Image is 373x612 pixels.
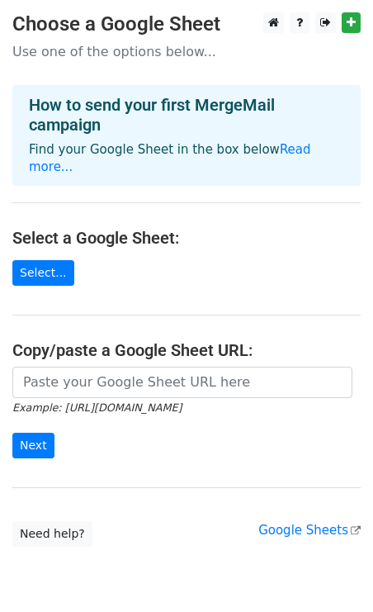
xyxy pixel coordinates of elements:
[12,433,54,458] input: Next
[12,367,352,398] input: Paste your Google Sheet URL here
[12,43,361,60] p: Use one of the options below...
[12,260,74,286] a: Select...
[12,12,361,36] h3: Choose a Google Sheet
[12,401,182,414] small: Example: [URL][DOMAIN_NAME]
[12,340,361,360] h4: Copy/paste a Google Sheet URL:
[29,95,344,135] h4: How to send your first MergeMail campaign
[12,228,361,248] h4: Select a Google Sheet:
[29,142,311,174] a: Read more...
[29,141,344,176] p: Find your Google Sheet in the box below
[12,521,92,547] a: Need help?
[258,523,361,538] a: Google Sheets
